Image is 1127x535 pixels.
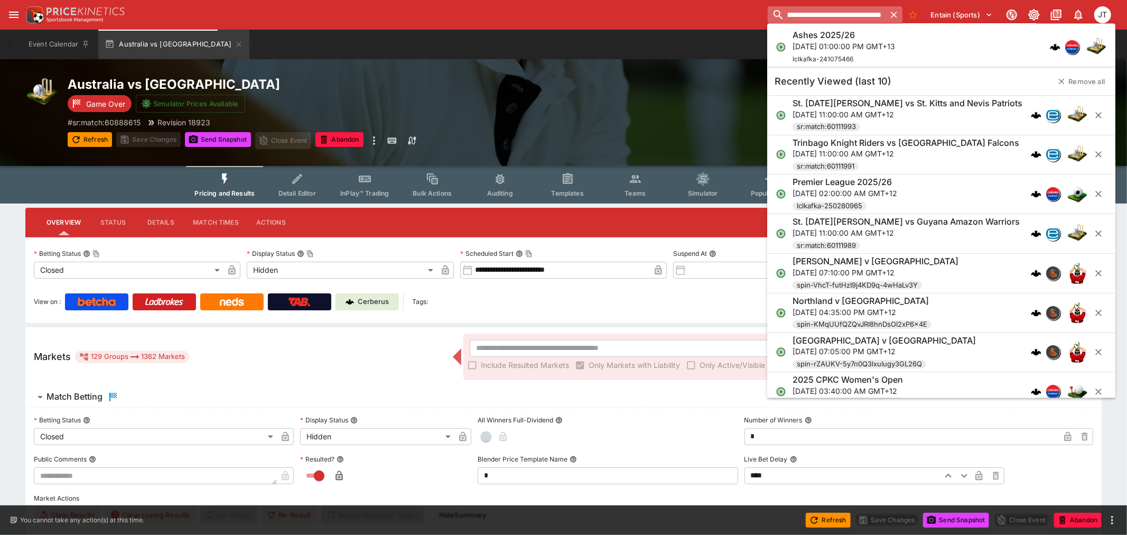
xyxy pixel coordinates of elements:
h5: Recently Viewed (last 10) [775,76,891,88]
button: Actions [247,210,295,235]
button: Refresh [806,513,850,528]
button: more [1106,514,1119,527]
button: Remove all [1052,73,1112,90]
span: spin-KMqUUfQZQvJRI8hnDsOI2xP6x4E [793,320,932,330]
span: sr:match:60111989 [793,241,860,251]
svg: Open [776,189,786,200]
div: Event type filters [186,166,940,204]
button: Blender Price Template Name [570,456,577,463]
div: sportingsolutions [1046,345,1060,360]
p: Display Status [300,416,348,425]
button: Event Calendar [22,30,96,59]
h6: Northland v [GEOGRAPHIC_DATA] [793,296,929,307]
img: rugby_union.png [1067,302,1088,324]
div: betradar [1046,227,1060,242]
div: Closed [34,428,277,445]
div: Joshua Thomson [1094,6,1111,23]
h6: Premier League 2025/26 [793,177,892,188]
p: [DATE] 11:00:00 AM GMT+12 [793,227,1020,238]
p: Live Bet Delay [744,455,788,464]
img: cricket.png [1067,144,1088,165]
p: Number of Winners [744,416,803,425]
button: Number of Winners [805,417,812,424]
h6: Trinbago Knight Riders vs [GEOGRAPHIC_DATA] Falcons [793,137,1019,149]
span: Simulator [688,189,718,197]
a: Cerberus [336,293,399,310]
button: Resulted? [337,456,344,463]
button: more [368,132,380,149]
button: Send Snapshot [185,132,251,147]
div: Closed [34,262,223,279]
svg: Open [776,150,786,160]
p: [DATE] 04:35:00 PM GMT+12 [793,307,932,318]
span: Popular Bets [751,189,790,197]
button: No Bookmarks [905,6,921,23]
p: Cerberus [358,297,389,307]
p: Scheduled Start [460,249,514,258]
img: betradar.png [1046,108,1060,122]
span: Teams [625,189,646,197]
button: Match Betting [25,386,1102,408]
div: cerberus [1031,347,1041,358]
p: [DATE] 11:00:00 AM GMT+12 [793,149,1019,160]
div: cerberus [1031,229,1041,239]
p: Blender Price Template Name [478,455,567,464]
img: logo-cerberus.svg [1031,347,1041,358]
div: betradar [1046,147,1060,162]
p: Betting Status [34,416,81,425]
button: Notifications [1069,5,1088,24]
span: Bulk Actions [413,189,452,197]
button: Send Snapshot [923,513,989,528]
div: cerberus [1031,387,1041,398]
p: [DATE] 03:40:00 AM GMT+12 [793,386,903,397]
img: lclkafka.png [1046,188,1060,201]
img: Betcha [78,298,116,306]
button: Overview [38,210,89,235]
button: Live Bet Delay [790,456,797,463]
button: Copy To Clipboard [306,250,314,257]
p: [DATE] 07:05:00 PM GMT+12 [793,346,976,357]
img: logo-cerberus.svg [1031,229,1041,239]
img: rugby_union.png [1067,342,1088,363]
div: cerberus [1050,42,1060,52]
span: Mark an event as closed and abandoned. [315,134,363,144]
img: sportingsolutions.jpeg [1046,306,1060,320]
p: Display Status [247,249,295,258]
img: logo-cerberus.svg [1031,387,1041,398]
p: You cannot take any action(s) at this time. [20,515,144,525]
span: lclkafka-250280965 [793,201,867,212]
div: lclkafka [1065,40,1079,54]
img: sportingsolutions.jpeg [1046,346,1060,359]
img: logo-cerberus.svg [1050,42,1060,52]
img: logo-cerberus.svg [1031,268,1041,279]
h6: Ashes 2025/26 [793,30,855,41]
button: Suspend At [709,250,716,257]
img: logo-cerberus.svg [1031,308,1041,318]
button: Status [89,210,137,235]
span: Only Active/Visible Markets [700,359,796,371]
span: Only Markets with Liability [589,359,680,371]
div: sportingsolutions [1046,306,1060,320]
span: Detail Editor [278,189,316,197]
img: PriceKinetics Logo [23,4,44,25]
div: cerberus [1031,308,1041,318]
div: sportingsolutions [1046,266,1060,281]
p: Betting Status [34,249,81,258]
span: lclkafka-241075466 [793,55,853,63]
p: Suspend At [673,249,707,258]
div: Hidden [300,428,454,445]
img: betradar.png [1046,148,1060,162]
h6: St. [DATE][PERSON_NAME] vs Guyana Amazon Warriors [793,217,1020,228]
img: sportingsolutions.jpeg [1046,266,1060,280]
input: search [768,6,886,23]
p: Revision 18923 [157,117,210,128]
span: spin-VhcT-futHzI9j4KD9q-4wHaLv3Y [793,280,922,291]
img: logo-cerberus.svg [1031,189,1041,200]
p: All Winners Full-Dividend [478,416,553,425]
button: Abandon [315,132,363,147]
button: Toggle light/dark mode [1024,5,1044,24]
h6: [PERSON_NAME] v [GEOGRAPHIC_DATA] [793,256,958,267]
span: Auditing [487,189,513,197]
button: Scheduled StartCopy To Clipboard [516,250,523,257]
span: Include Resulted Markets [481,359,569,371]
